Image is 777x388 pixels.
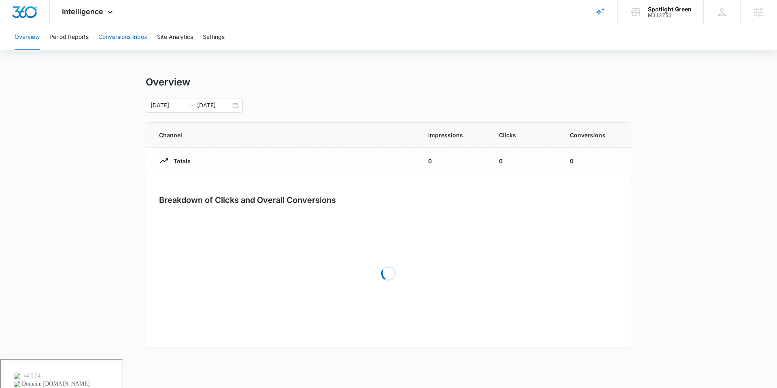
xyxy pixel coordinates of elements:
[197,101,231,110] input: End date
[81,47,87,53] img: tab_keywords_by_traffic_grey.svg
[21,21,89,28] div: Domain: [DOMAIN_NAME]
[187,102,194,109] span: swap-right
[13,13,19,19] img: logo_orange.svg
[22,47,28,53] img: tab_domain_overview_orange.svg
[98,24,147,50] button: Conversions Inbox
[418,148,489,174] td: 0
[146,76,190,88] h1: Overview
[15,24,40,50] button: Overview
[23,13,40,19] div: v 4.0.24
[49,24,89,50] button: Period Reports
[13,21,19,28] img: website_grey.svg
[570,131,618,139] span: Conversions
[169,157,191,165] p: Totals
[648,13,692,18] div: account id
[159,131,409,139] span: Channel
[203,24,225,50] button: Settings
[648,6,692,13] div: account name
[499,131,550,139] span: Clicks
[159,194,336,206] h3: Breakdown of Clicks and Overall Conversions
[31,48,72,53] div: Domain Overview
[489,148,560,174] td: 0
[62,7,103,16] span: Intelligence
[187,102,194,109] span: to
[151,101,184,110] input: Start date
[560,148,631,174] td: 0
[157,24,193,50] button: Site Analytics
[89,48,136,53] div: Keywords by Traffic
[428,131,480,139] span: Impressions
